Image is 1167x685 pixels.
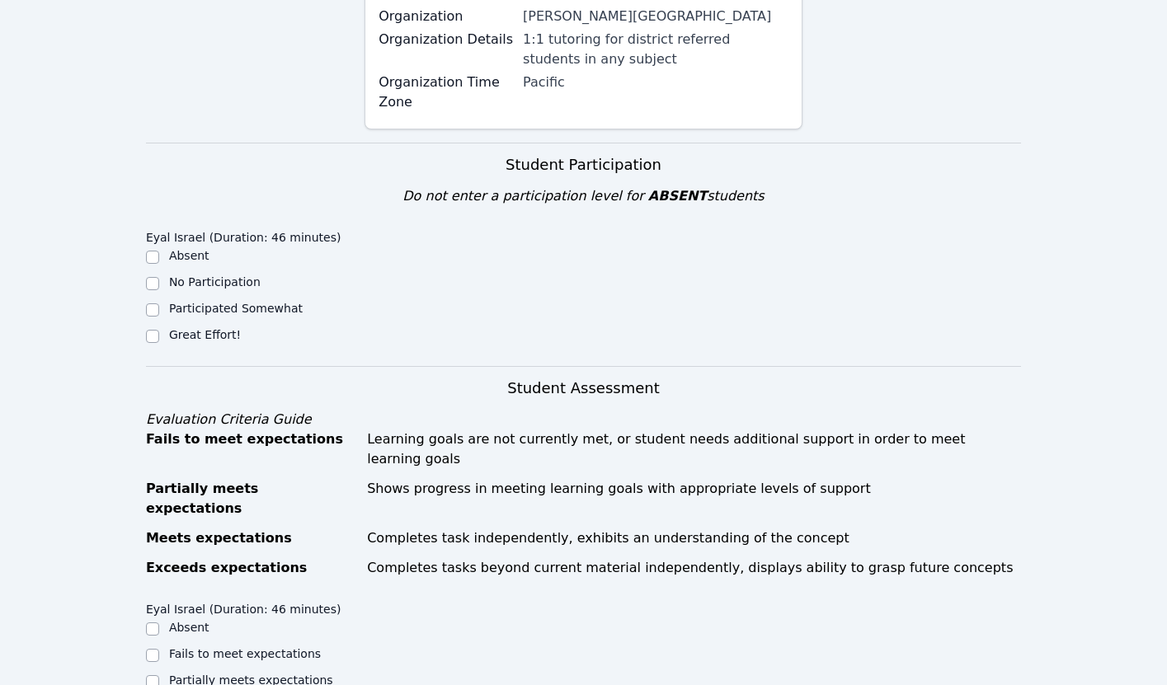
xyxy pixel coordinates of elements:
div: Evaluation Criteria Guide [146,410,1021,429]
label: No Participation [169,275,261,289]
legend: Eyal Israel (Duration: 46 minutes) [146,223,341,247]
label: Organization Details [379,30,513,49]
legend: Eyal Israel (Duration: 46 minutes) [146,594,341,619]
div: Completes tasks beyond current material independently, displays ability to grasp future concepts [367,558,1021,578]
div: Completes task independently, exhibits an understanding of the concept [367,528,1021,548]
h3: Student Participation [146,153,1021,176]
div: Do not enter a participation level for students [146,186,1021,206]
div: Learning goals are not currently met, or student needs additional support in order to meet learni... [367,429,1021,469]
div: Fails to meet expectations [146,429,357,469]
label: Participated Somewhat [169,302,303,315]
div: Partially meets expectations [146,479,357,518]
div: Meets expectations [146,528,357,548]
label: Absent [169,621,209,634]
label: Organization Time Zone [379,73,513,112]
h3: Student Assessment [146,377,1021,400]
label: Fails to meet expectations [169,647,321,660]
div: Shows progress in meeting learning goals with appropriate levels of support [367,479,1021,518]
div: Pacific [523,73,788,92]
span: ABSENT [648,188,707,204]
label: Absent [169,249,209,262]
div: 1:1 tutoring for district referred students in any subject [523,30,788,69]
div: Exceeds expectations [146,558,357,578]
label: Organization [379,7,513,26]
label: Great Effort! [169,328,241,341]
div: [PERSON_NAME][GEOGRAPHIC_DATA] [523,7,788,26]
